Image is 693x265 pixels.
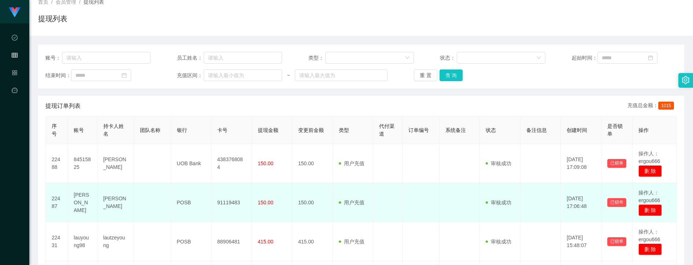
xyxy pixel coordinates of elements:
[140,127,160,133] span: 团队名称
[537,56,541,61] i: 图标: down
[295,69,388,81] input: 请输入最大值为
[204,52,282,64] input: 请输入
[339,200,364,205] span: 用户充值
[103,123,124,137] span: 持卡人姓名
[486,160,511,166] span: 审核成功
[379,123,394,137] span: 代付渠道
[282,72,295,79] span: ~
[211,222,252,261] td: 88906481
[526,127,547,133] span: 备注信息
[177,127,187,133] span: 银行
[440,54,456,62] span: 状态：
[74,127,84,133] span: 账号
[177,54,203,62] span: 员工姓名：
[217,127,227,133] span: 卡号
[38,13,67,24] h1: 提现列表
[204,69,282,81] input: 请输入最小值为
[258,160,274,166] span: 150.00
[97,183,134,222] td: [PERSON_NAME]
[12,83,18,157] a: 图标: dashboard平台首页
[607,123,623,137] span: 是否锁单
[45,54,62,62] span: 账号：
[561,222,601,261] td: [DATE] 15:48:07
[486,200,511,205] span: 审核成功
[298,127,324,133] span: 变更前金额
[12,70,18,135] span: 产品管理
[9,7,21,18] img: logo.9652507e.png
[308,54,325,62] span: 类型：
[445,127,466,133] span: 系统备注
[607,159,626,168] button: 已锁单
[46,183,68,222] td: 22487
[638,127,649,133] span: 操作
[171,222,212,261] td: POSB
[46,144,68,183] td: 22488
[607,198,626,207] button: 已锁单
[486,127,496,133] span: 状态
[68,222,97,261] td: lauyoung98
[638,165,662,177] button: 删 除
[171,144,212,183] td: UOB Bank
[45,72,71,79] span: 结束时间：
[46,222,68,261] td: 22431
[405,56,409,61] i: 图标: down
[408,127,429,133] span: 订单编号
[682,76,690,84] i: 图标: setting
[12,35,18,100] span: 数据中心
[211,144,252,183] td: 4383768084
[486,239,511,245] span: 审核成功
[658,102,674,110] span: 1015
[12,49,18,64] i: 图标: table
[638,190,660,203] span: 操作人：ergou666
[339,239,364,245] span: 用户充值
[414,69,437,81] button: 重 置
[97,222,134,261] td: lautzeyoung
[292,183,333,222] td: 150.00
[97,144,134,183] td: [PERSON_NAME]
[68,144,97,183] td: 84515825
[52,123,57,137] span: 序号
[607,237,626,246] button: 已锁单
[292,144,333,183] td: 150.00
[122,73,127,78] i: 图标: calendar
[638,243,662,255] button: 删 除
[171,183,212,222] td: POSB
[561,144,601,183] td: [DATE] 17:09:08
[62,52,151,64] input: 请输入
[440,69,463,81] button: 查 询
[68,183,97,222] td: [PERSON_NAME]
[258,200,274,205] span: 150.00
[638,229,660,242] span: 操作人：ergou666
[339,160,364,166] span: 用户充值
[567,127,587,133] span: 创建时间
[258,127,278,133] span: 提现金额
[45,102,81,110] span: 提现订单列表
[627,102,677,110] div: 充值总金额：
[572,54,597,62] span: 起始时间：
[177,72,203,79] span: 充值区间：
[638,151,660,164] span: 操作人：ergou666
[211,183,252,222] td: 91119483
[638,204,662,216] button: 删 除
[12,53,18,118] span: 会员管理
[292,222,333,261] td: 415.00
[648,55,653,60] i: 图标: calendar
[12,31,18,46] i: 图标: check-circle-o
[258,239,274,245] span: 415.00
[339,127,349,133] span: 类型
[12,67,18,81] i: 图标: appstore-o
[561,183,601,222] td: [DATE] 17:06:48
